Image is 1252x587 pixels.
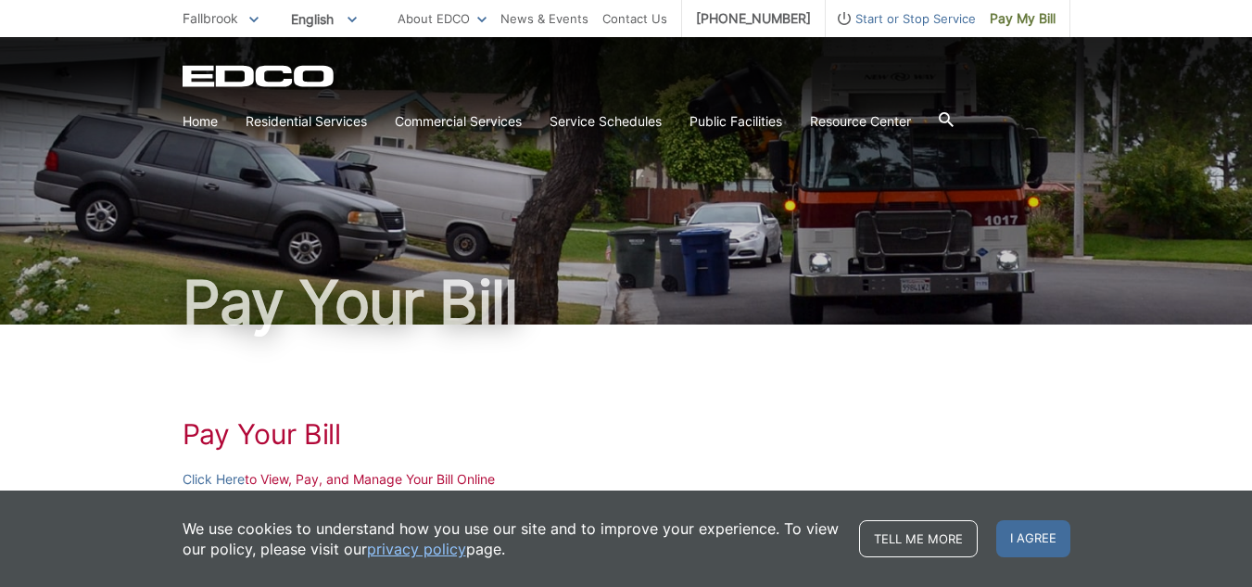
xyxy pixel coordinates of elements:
[810,111,911,132] a: Resource Center
[859,520,978,557] a: Tell me more
[183,65,336,87] a: EDCD logo. Return to the homepage.
[183,469,245,490] a: Click Here
[183,273,1070,332] h1: Pay Your Bill
[996,520,1070,557] span: I agree
[550,111,662,132] a: Service Schedules
[246,111,367,132] a: Residential Services
[990,8,1056,29] span: Pay My Bill
[689,111,782,132] a: Public Facilities
[277,4,371,34] span: English
[500,8,588,29] a: News & Events
[395,111,522,132] a: Commercial Services
[398,8,487,29] a: About EDCO
[183,111,218,132] a: Home
[183,518,841,559] p: We use cookies to understand how you use our site and to improve your experience. To view our pol...
[367,539,466,559] a: privacy policy
[183,469,1070,490] p: to View, Pay, and Manage Your Bill Online
[183,417,1070,451] h1: Pay Your Bill
[602,8,667,29] a: Contact Us
[183,10,238,26] span: Fallbrook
